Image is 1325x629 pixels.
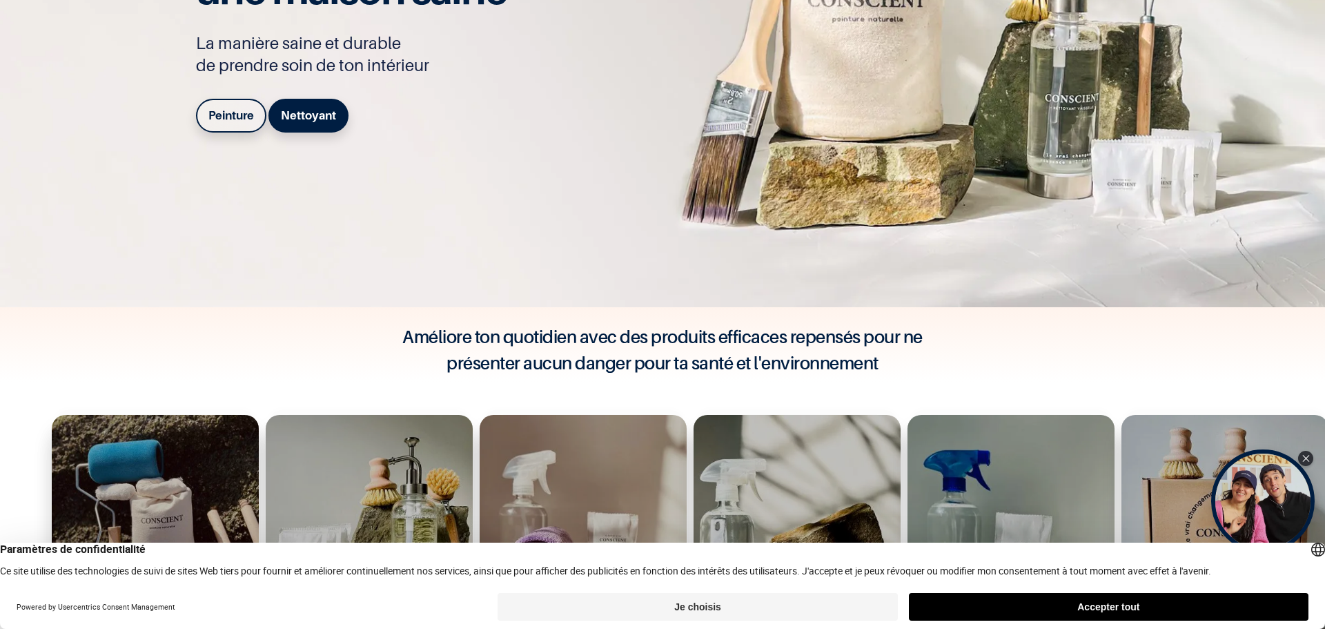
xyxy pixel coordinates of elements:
[208,108,254,122] b: Peinture
[1211,449,1315,553] div: Open Tolstoy widget
[1211,449,1315,553] div: Open Tolstoy
[1298,451,1313,466] div: Close Tolstoy widget
[196,32,645,77] p: La manière saine et durable de prendre soin de ton intérieur
[281,108,336,122] b: Nettoyant
[268,99,349,132] a: Nettoyant
[1211,449,1315,553] div: Tolstoy bubble widget
[196,99,266,132] a: Peinture
[386,324,939,376] h4: Améliore ton quotidien avec des produits efficaces repensés pour ne présenter aucun danger pour t...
